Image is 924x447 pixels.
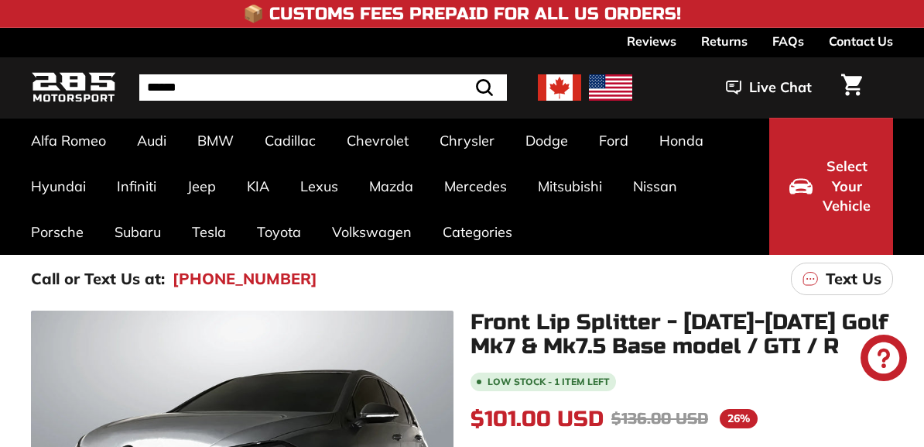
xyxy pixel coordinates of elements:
a: Tesla [176,209,241,255]
a: Porsche [15,209,99,255]
input: Search [139,74,507,101]
a: Ford [583,118,644,163]
a: Audi [121,118,182,163]
a: Returns [701,28,748,54]
a: Categories [427,209,528,255]
span: Live Chat [749,77,812,98]
a: Text Us [791,263,893,295]
a: Dodge [510,118,583,163]
img: Logo_285_Motorsport_areodynamics_components [31,70,116,106]
a: Jeep [172,163,231,209]
span: $136.00 USD [611,409,708,428]
a: Mercedes [429,163,522,209]
a: Subaru [99,209,176,255]
span: Low stock - 1 item left [488,377,610,387]
span: 26% [720,409,758,428]
a: Cart [832,61,871,114]
a: FAQs [772,28,804,54]
inbox-online-store-chat: Shopify online store chat [856,335,912,385]
a: Cadillac [249,118,331,163]
h1: Front Lip Splitter - [DATE]-[DATE] Golf Mk7 & Mk7.5 Base model / GTI / R [471,311,893,359]
a: BMW [182,118,249,163]
a: Hyundai [15,163,101,209]
a: Chrysler [424,118,510,163]
a: KIA [231,163,285,209]
a: Contact Us [829,28,893,54]
a: Chevrolet [331,118,424,163]
button: Select Your Vehicle [769,118,893,255]
a: Honda [644,118,719,163]
p: Text Us [826,267,881,291]
a: Mazda [354,163,429,209]
a: Volkswagen [317,209,427,255]
a: Mitsubishi [522,163,618,209]
a: Toyota [241,209,317,255]
a: Nissan [618,163,693,209]
span: Select Your Vehicle [820,156,873,216]
a: Reviews [627,28,676,54]
a: [PHONE_NUMBER] [173,267,317,291]
span: $101.00 USD [471,406,604,432]
p: Call or Text Us at: [31,267,165,291]
a: Alfa Romeo [15,118,121,163]
a: Lexus [285,163,354,209]
button: Live Chat [706,68,832,107]
a: Infiniti [101,163,172,209]
h4: 📦 Customs Fees Prepaid for All US Orders! [243,5,681,23]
